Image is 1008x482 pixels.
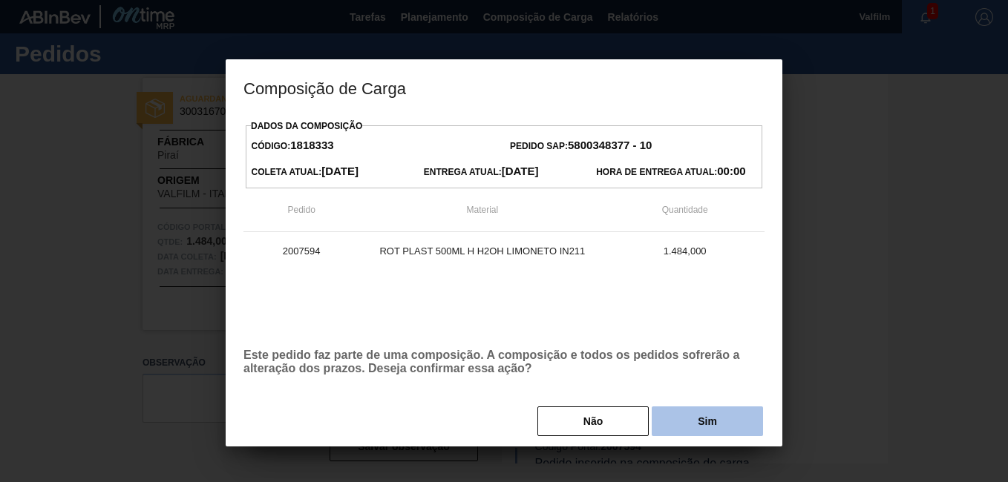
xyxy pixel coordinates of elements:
span: Pedido [287,205,315,215]
span: Entrega Atual: [424,167,539,177]
span: Pedido SAP: [510,141,652,151]
strong: 5800348377 - 10 [568,139,652,151]
span: Quantidade [662,205,708,215]
button: Não [537,406,649,436]
label: Dados da Composição [251,121,362,131]
strong: [DATE] [321,165,359,177]
strong: 00:00 [717,165,745,177]
button: Sim [652,406,763,436]
span: Material [467,205,499,215]
p: Este pedido faz parte de uma composição. A composição e todos os pedidos sofrerão a alteração dos... [243,349,765,375]
span: Hora de Entrega Atual: [596,167,745,177]
td: ROT PLAST 500ML H H2OH LIMONETO IN211 [359,232,605,269]
strong: 1818333 [290,139,333,151]
td: 1.484,000 [605,232,765,269]
span: Coleta Atual: [252,167,359,177]
span: Código: [252,141,334,151]
h3: Composição de Carga [226,59,782,116]
strong: [DATE] [502,165,539,177]
td: 2007594 [243,232,359,269]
